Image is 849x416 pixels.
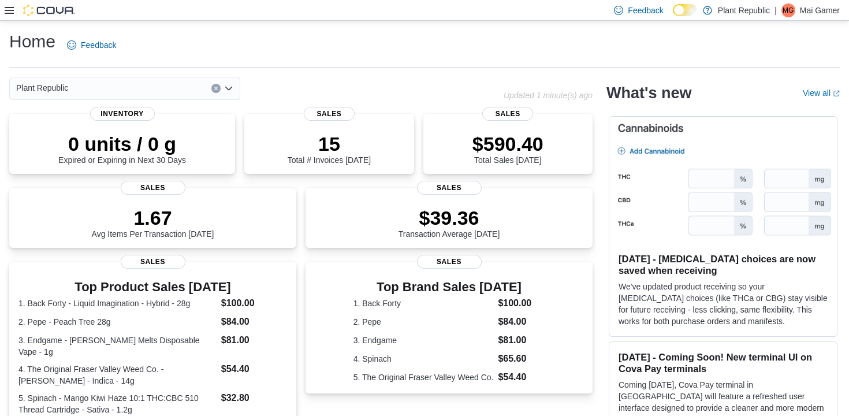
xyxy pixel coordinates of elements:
[498,315,545,329] dd: $84.00
[221,315,287,329] dd: $84.00
[18,363,217,387] dt: 4. The Original Fraser Valley Weed Co. - [PERSON_NAME] - Indica - 14g
[803,88,840,98] a: View allExternal link
[288,132,371,165] div: Total # Invoices [DATE]
[606,84,691,102] h2: What's new
[353,316,494,328] dt: 2. Pepe
[417,255,482,269] span: Sales
[304,107,355,121] span: Sales
[224,84,233,93] button: Open list of options
[774,3,777,17] p: |
[221,296,287,310] dd: $100.00
[353,280,545,294] h3: Top Brand Sales [DATE]
[23,5,75,16] img: Cova
[18,298,217,309] dt: 1. Back Forty - Liquid Imagination - Hybrid - 28g
[628,5,663,16] span: Feedback
[9,30,55,53] h1: Home
[16,81,68,95] span: Plant Republic
[353,335,494,346] dt: 3. Endgame
[417,181,482,195] span: Sales
[221,333,287,347] dd: $81.00
[718,3,770,17] p: Plant Republic
[353,372,494,383] dt: 5. The Original Fraser Valley Weed Co.
[673,4,697,16] input: Dark Mode
[62,34,121,57] a: Feedback
[472,132,543,155] p: $590.40
[18,316,217,328] dt: 2. Pepe - Peach Tree 28g
[504,91,593,100] p: Updated 1 minute(s) ago
[783,3,794,17] span: MG
[800,3,840,17] p: Mai Gamer
[221,391,287,405] dd: $32.80
[399,206,500,239] div: Transaction Average [DATE]
[353,353,494,365] dt: 4. Spinach
[498,370,545,384] dd: $54.40
[353,298,494,309] dt: 1. Back Forty
[221,362,287,376] dd: $54.40
[18,335,217,358] dt: 3. Endgame - [PERSON_NAME] Melts Disposable Vape - 1g
[18,280,287,294] h3: Top Product Sales [DATE]
[498,333,545,347] dd: $81.00
[121,255,185,269] span: Sales
[121,181,185,195] span: Sales
[673,16,673,17] span: Dark Mode
[781,3,795,17] div: Mai Gamer
[619,281,828,327] p: We've updated product receiving so your [MEDICAL_DATA] choices (like THCa or CBG) stay visible fo...
[472,132,543,165] div: Total Sales [DATE]
[211,84,221,93] button: Clear input
[58,132,186,165] div: Expired or Expiring in Next 30 Days
[833,90,840,97] svg: External link
[90,107,155,121] span: Inventory
[619,351,828,374] h3: [DATE] - Coming Soon! New terminal UI on Cova Pay terminals
[92,206,214,239] div: Avg Items Per Transaction [DATE]
[58,132,186,155] p: 0 units / 0 g
[482,107,533,121] span: Sales
[81,39,116,51] span: Feedback
[18,392,217,415] dt: 5. Spinach - Mango Kiwi Haze 10:1 THC:CBC 510 Thread Cartridge - Sativa - 1.2g
[288,132,371,155] p: 15
[498,296,545,310] dd: $100.00
[619,253,828,276] h3: [DATE] - [MEDICAL_DATA] choices are now saved when receiving
[399,206,500,229] p: $39.36
[498,352,545,366] dd: $65.60
[92,206,214,229] p: 1.67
